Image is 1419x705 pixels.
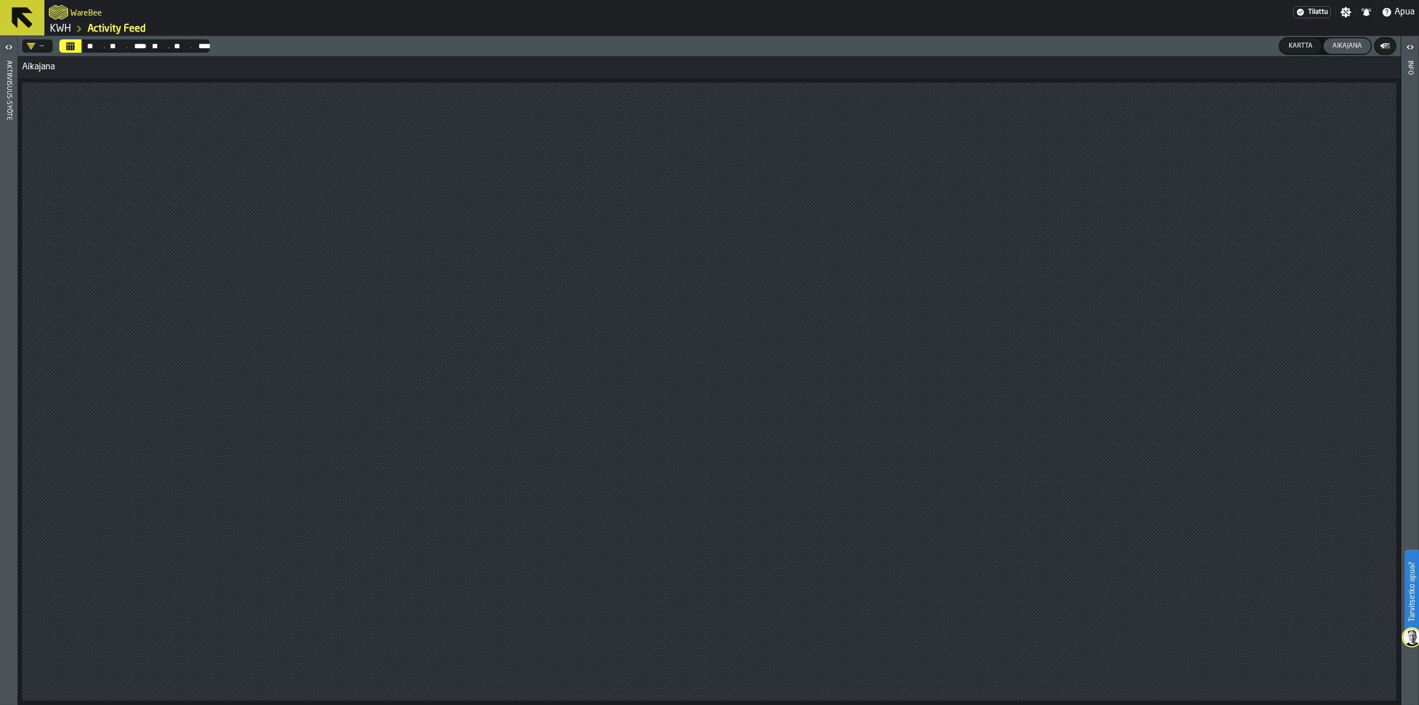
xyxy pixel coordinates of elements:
[1406,551,1418,633] label: Tarvitsetko apua?
[1280,38,1321,54] button: button-Kartta
[49,2,68,22] a: logo-header
[83,42,95,50] div: Valitse päivämääräalue
[192,42,205,50] div: Valitse päivämääräalue
[147,42,160,50] div: Valitse päivämääräalue
[1377,6,1419,19] label: button-toggle-Apua
[1328,42,1366,50] div: Aikajana
[1293,6,1331,18] div: Menu-tilaus
[105,42,118,50] div: Valitse päivämääräalue
[1284,42,1317,50] div: Kartta
[141,42,147,50] span: —
[128,42,141,50] div: Valitse päivämääräalue
[49,22,732,35] nav: Breadcrumb
[170,42,182,50] div: Valitse päivämääräalue
[95,42,105,50] div: .
[1293,6,1331,18] a: link-to-/wh/i/4fb45246-3b77-4bb5-b880-c337c3c5facb/settings/billing
[118,42,127,50] div: .
[70,7,102,18] h2: Sub Title
[1402,38,1418,58] label: button-toggle-Avaa
[1308,8,1328,16] span: Tilattu
[1336,7,1356,18] label: button-toggle-Asetukset
[5,58,13,702] div: Aktiivisuus-syöte
[1356,7,1376,18] label: button-toggle-Ilmoitukset
[1,38,17,58] label: button-toggle-Avaa
[88,23,146,35] a: link-to-/wh/i/4fb45246-3b77-4bb5-b880-c337c3c5facb/feed/a1a773c1-18cd-4988-8e78-f5259631c195
[182,42,192,50] div: .
[160,42,170,50] div: .
[1324,38,1371,54] button: button-Aikajana
[1401,36,1418,705] header: Info
[50,23,71,35] a: link-to-/wh/i/4fb45246-3b77-4bb5-b880-c337c3c5facb
[59,39,210,53] div: Valitse päivämääräalue
[22,39,53,53] div: DropdownMenuValue-
[1375,38,1395,54] button: button-
[1395,6,1415,19] span: Apua
[1406,58,1414,702] div: Info
[27,42,44,50] div: DropdownMenuValue-
[59,39,81,53] button: Valitse päivämääräalue
[18,56,1401,78] div: Aikajana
